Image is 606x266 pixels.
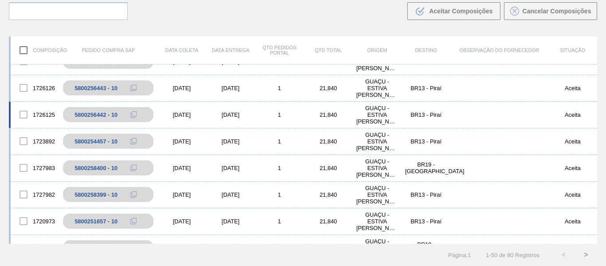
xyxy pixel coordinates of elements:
div: 5800256443 - 10 [75,85,118,91]
div: Copiar [125,163,142,173]
button: Cancelar Composições [504,2,597,20]
div: BR13 - Piraí [401,85,450,91]
div: [DATE] [206,165,255,171]
div: 21,840 [304,111,353,118]
div: BR13 - Piraí [401,191,450,198]
div: [DATE] [206,218,255,225]
div: 1 [255,111,304,118]
div: GUAÇU - ESTIVA GERBI (SP) [353,238,401,258]
div: 1 [255,165,304,171]
div: Origem [353,48,401,53]
div: Aceita [548,85,597,91]
div: Observação do Fornecedor [450,48,548,53]
div: Copiar [125,216,142,226]
div: 1720973 [11,212,59,230]
div: Composição [11,41,59,60]
div: GUAÇU - ESTIVA GERBI (SP) [353,78,401,98]
div: 21,840 [304,165,353,171]
div: Data entrega [206,48,255,53]
div: 5800256442 - 10 [75,111,118,118]
div: 1727982 [11,185,59,204]
div: GUAÇU - ESTIVA GERBI (SP) [353,105,401,125]
button: < [553,244,575,266]
div: 5800258400 - 10 [75,165,118,171]
div: [DATE] [157,218,206,225]
div: GUAÇU - ESTIVA GERBI (SP) [353,185,401,205]
div: Data coleta [157,48,206,53]
div: 1723891 [11,238,59,257]
span: Cancelar Composições [523,8,591,15]
div: 5800254457 - 10 [75,138,118,145]
div: 21,840 [304,218,353,225]
div: GUAÇU - ESTIVA GERBI (SP) [353,131,401,151]
div: [DATE] [157,191,206,198]
div: 1 [255,218,304,225]
div: 1 [255,191,304,198]
div: [DATE] [206,111,255,118]
div: Copiar [125,242,142,253]
div: Aceita [548,165,597,171]
span: Página : 1 [448,252,471,258]
div: 1726126 [11,79,59,97]
div: BR19 - Nova Rio [401,241,450,254]
div: 1727983 [11,159,59,177]
div: 1 [255,85,304,91]
div: BR19 - Nova Rio [401,161,450,175]
div: Destino [401,48,450,53]
div: Aceita [548,138,597,145]
div: 5800251657 - 10 [75,218,118,225]
div: Aceita [548,111,597,118]
div: Copiar [125,109,142,120]
div: Situação [548,48,597,53]
div: 5800258399 - 10 [75,191,118,198]
div: [DATE] [206,138,255,145]
span: Aceitar Composições [429,8,492,15]
div: GUAÇU - ESTIVA GERBI (SP) [353,158,401,178]
div: 21,840 [304,191,353,198]
button: > [575,244,597,266]
div: 21,840 [304,85,353,91]
div: 1 [255,138,304,145]
div: 1726125 [11,105,59,124]
div: Qtd Total [304,48,353,53]
div: Aceita [548,191,597,198]
div: BR13 - Piraí [401,138,450,145]
div: BR13 - Piraí [401,218,450,225]
button: Aceitar Composições [407,2,500,20]
div: [DATE] [206,85,255,91]
div: Pedido Compra SAP [59,48,157,53]
div: 1723892 [11,132,59,151]
div: [DATE] [157,165,206,171]
span: 1 - 50 de 80 Registros [484,252,539,258]
div: [DATE] [157,111,206,118]
div: Aceita [548,218,597,225]
div: Copiar [125,83,142,93]
div: 21,840 [304,138,353,145]
div: [DATE] [206,191,255,198]
div: Copiar [125,136,142,147]
div: BR13 - Piraí [401,111,450,118]
div: [DATE] [157,138,206,145]
div: GUAÇU - ESTIVA GERBI (SP) [353,211,401,231]
div: Copiar [125,189,142,200]
div: [DATE] [157,85,206,91]
div: Qtd Pedidos Portal [255,45,304,56]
